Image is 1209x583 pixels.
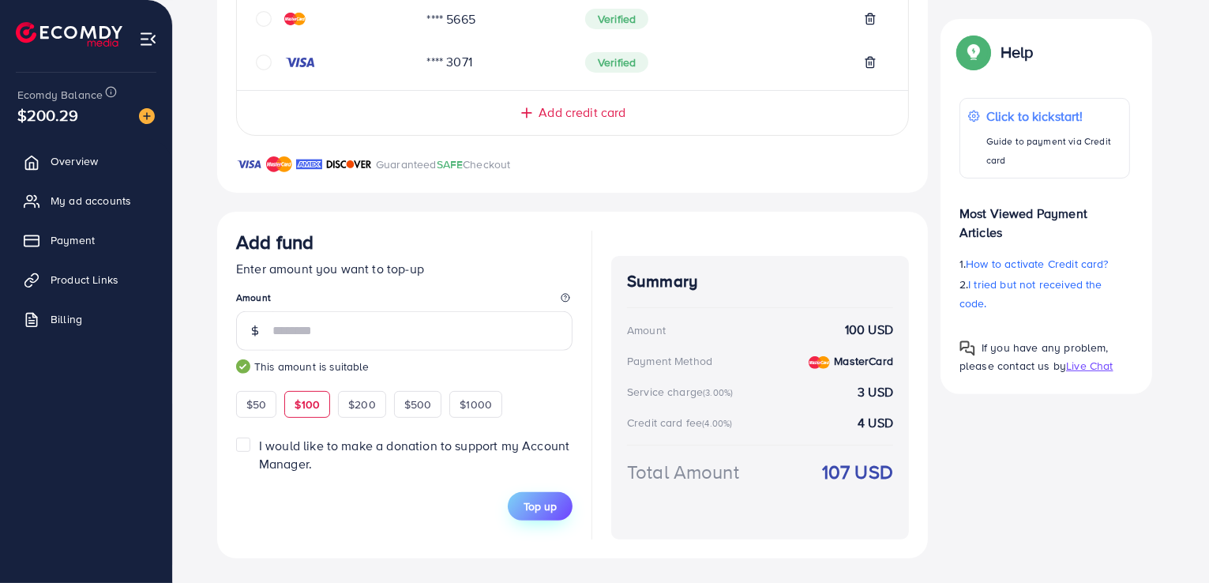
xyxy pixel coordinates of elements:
img: credit [284,13,306,25]
p: Guide to payment via Credit card [986,132,1121,170]
span: $200.29 [17,103,78,126]
span: Add credit card [539,103,625,122]
strong: 100 USD [845,321,893,339]
div: Payment Method [627,353,712,369]
h3: Add fund [236,231,314,254]
p: 2. [959,275,1130,313]
div: Amount [627,322,666,338]
img: brand [266,155,292,174]
span: Live Chat [1066,358,1113,374]
span: Product Links [51,272,118,288]
span: $100 [295,397,320,412]
a: My ad accounts [12,185,160,216]
img: brand [326,155,372,174]
img: brand [296,155,322,174]
p: Guaranteed Checkout [376,155,511,174]
p: Click to kickstart! [986,107,1121,126]
span: I would like to make a donation to support my Account Manager. [259,437,569,472]
legend: Amount [236,291,573,310]
span: Verified [585,9,648,29]
a: Payment [12,224,160,256]
p: Most Viewed Payment Articles [959,191,1130,242]
p: Help [1001,43,1034,62]
div: Total Amount [627,458,739,486]
span: I tried but not received the code. [959,276,1102,311]
img: Popup guide [959,340,975,356]
a: Product Links [12,264,160,295]
span: Ecomdy Balance [17,87,103,103]
span: SAFE [437,156,464,172]
span: $500 [404,397,432,412]
a: Billing [12,303,160,335]
span: If you have any problem, please contact us by [959,340,1109,374]
img: logo [16,22,122,47]
span: $50 [246,397,266,412]
img: Popup guide [959,38,988,66]
h4: Summary [627,272,893,291]
small: (4.00%) [702,417,732,430]
button: Top up [508,492,573,521]
small: This amount is suitable [236,359,573,374]
p: Enter amount you want to top-up [236,259,573,278]
span: $200 [348,397,376,412]
iframe: Chat [1142,512,1197,571]
span: Payment [51,232,95,248]
span: Top up [524,498,557,514]
span: $1000 [460,397,492,412]
small: (3.00%) [703,386,733,399]
span: My ad accounts [51,193,131,209]
img: menu [139,30,157,48]
a: Overview [12,145,160,177]
img: brand [236,155,262,174]
strong: 4 USD [858,414,893,432]
strong: MasterCard [834,353,893,369]
strong: 3 USD [858,383,893,401]
img: guide [236,359,250,374]
span: Billing [51,311,82,327]
svg: circle [256,55,272,70]
span: Overview [51,153,98,169]
img: credit [284,56,316,69]
p: 1. [959,254,1130,273]
span: Verified [585,52,648,73]
div: Credit card fee [627,415,738,431]
span: How to activate Credit card? [966,256,1108,272]
strong: 107 USD [822,458,893,486]
img: credit [809,356,830,369]
img: image [139,108,155,124]
svg: circle [256,11,272,27]
div: Service charge [627,384,738,400]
